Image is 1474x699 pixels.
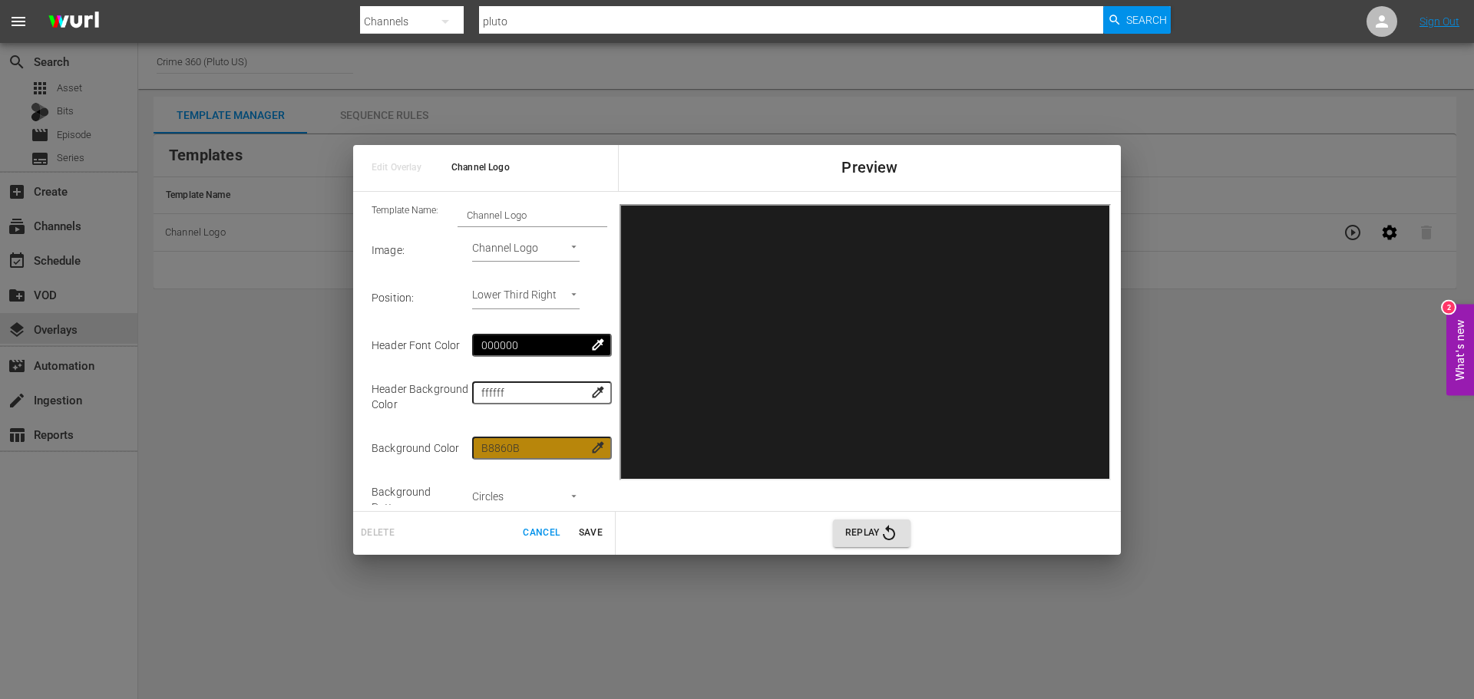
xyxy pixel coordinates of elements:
span: Cancel [523,525,560,541]
div: 2 [1443,301,1455,313]
span: Can't delete template because it's used in 1 rule [353,526,402,538]
span: Save [572,525,609,541]
span: Edit Overlay [372,159,428,176]
button: Replay [833,519,911,547]
img: ans4CAIJ8jUAAAAAAAAAAAAAAAAAAAAAAAAgQb4GAAAAAAAAAAAAAAAAAAAAAAAAJMjXAAAAAAAAAAAAAAAAAAAAAAAAgAT5G... [37,4,111,40]
button: Cancel [517,520,566,546]
span: Channel Logo [451,159,623,176]
div: Channel Logo [472,239,580,262]
td: Header Background Color [372,369,472,424]
td: Header Font Color [372,321,472,369]
button: Open Feedback Widget [1446,304,1474,395]
td: Background Color [372,424,472,472]
div: Circles [472,488,580,511]
span: colorize [590,440,606,455]
span: Search [1126,6,1167,34]
span: menu [9,12,28,31]
span: Replay [845,524,898,542]
span: Template Name: [372,204,438,227]
td: Position : [372,274,472,321]
span: Preview [841,159,897,176]
span: colorize [590,337,606,352]
button: Save [566,520,615,546]
td: Background Pattern : [372,472,472,527]
a: Sign Out [1419,15,1459,28]
div: Lower Third Right [472,286,580,309]
td: Image : [372,227,472,275]
span: colorize [590,384,606,400]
